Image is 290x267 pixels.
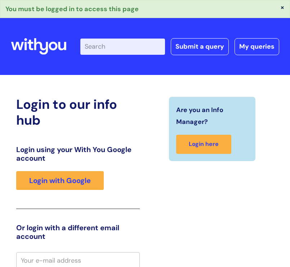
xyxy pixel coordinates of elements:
[16,223,140,241] h3: Or login with a different email account
[235,38,279,55] a: My queries
[16,97,140,128] h2: Login to our info hub
[16,145,140,163] h3: Login using your With You Google account
[80,39,165,54] input: Search
[280,4,285,10] button: ×
[171,38,229,55] a: Submit a query
[16,171,104,190] a: Login with Google
[176,135,231,154] a: Login here
[176,104,245,128] span: Are you an Info Manager?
